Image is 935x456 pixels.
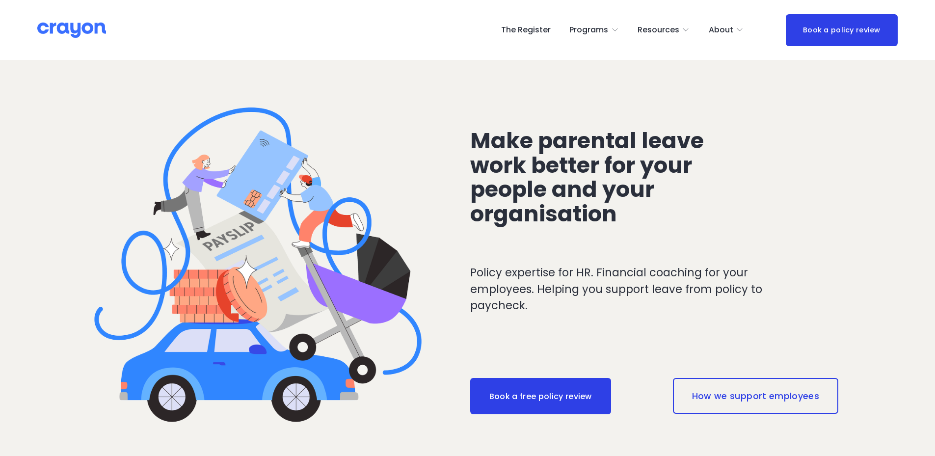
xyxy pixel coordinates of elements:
[470,125,709,230] span: Make parental leave work better for your people and your organisation
[673,378,838,413] a: How we support employees
[786,14,898,46] a: Book a policy review
[470,378,611,414] a: Book a free policy review
[569,22,619,38] a: folder dropdown
[709,22,744,38] a: folder dropdown
[470,265,802,314] p: Policy expertise for HR. Financial coaching for your employees. Helping you support leave from po...
[501,22,551,38] a: The Register
[569,23,608,37] span: Programs
[37,22,106,39] img: Crayon
[638,23,679,37] span: Resources
[638,22,690,38] a: folder dropdown
[709,23,733,37] span: About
